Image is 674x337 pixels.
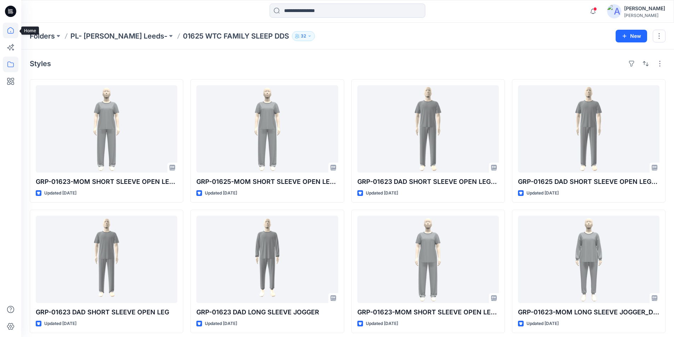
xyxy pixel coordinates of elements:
[357,85,499,173] a: GRP-01623 DAD SHORT SLEEVE OPEN LEG_DEVELOPMENT
[292,31,315,41] button: 32
[196,85,338,173] a: GRP-01625-MOM SHORT SLEEVE OPEN LEG_DEV
[30,31,55,41] a: Folders
[196,177,338,187] p: GRP-01625-MOM SHORT SLEEVE OPEN LEG_DEV
[357,177,499,187] p: GRP-01623 DAD SHORT SLEEVE OPEN LEG_DEVELOPMENT
[357,216,499,303] a: GRP-01623-MOM SHORT SLEEVE OPEN LEG_DEV_REV1
[366,190,398,197] p: Updated [DATE]
[205,190,237,197] p: Updated [DATE]
[526,320,559,327] p: Updated [DATE]
[518,177,659,187] p: GRP-01625 DAD SHORT SLEEVE OPEN LEG_DEVELOPMENT
[30,59,51,68] h4: Styles
[624,13,665,18] div: [PERSON_NAME]
[36,85,177,173] a: GRP-01623-MOM SHORT SLEEVE OPEN LEG_DEV
[357,307,499,317] p: GRP-01623-MOM SHORT SLEEVE OPEN LEG_DEV_REV1
[36,216,177,303] a: GRP-01623 DAD SHORT SLEEVE OPEN LEG
[607,4,621,18] img: avatar
[44,320,76,327] p: Updated [DATE]
[44,190,76,197] p: Updated [DATE]
[518,216,659,303] a: GRP-01623-MOM LONG SLEEVE JOGGER_DEV_REV1
[36,307,177,317] p: GRP-01623 DAD SHORT SLEEVE OPEN LEG
[518,307,659,317] p: GRP-01623-MOM LONG SLEEVE JOGGER_DEV_REV1
[301,32,306,40] p: 32
[183,31,289,41] p: 01625 WTC FAMILY SLEEP DDS
[624,4,665,13] div: [PERSON_NAME]
[518,85,659,173] a: GRP-01625 DAD SHORT SLEEVE OPEN LEG_DEVELOPMENT
[70,31,167,41] a: PL- [PERSON_NAME] Leeds-
[526,190,559,197] p: Updated [DATE]
[616,30,647,42] button: New
[205,320,237,327] p: Updated [DATE]
[36,177,177,187] p: GRP-01623-MOM SHORT SLEEVE OPEN LEG_DEV
[196,216,338,303] a: GRP-01623 DAD LONG SLEEVE JOGGER
[196,307,338,317] p: GRP-01623 DAD LONG SLEEVE JOGGER
[366,320,398,327] p: Updated [DATE]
